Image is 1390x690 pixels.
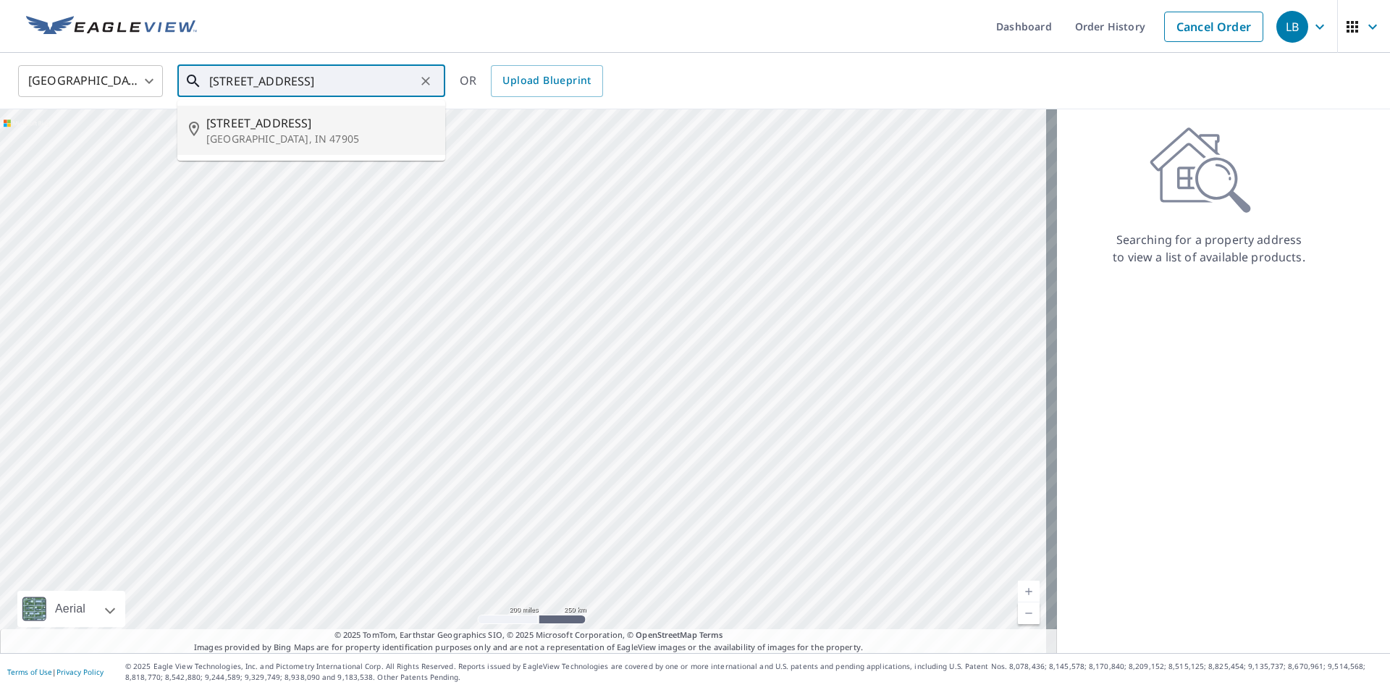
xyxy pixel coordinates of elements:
div: LB [1276,11,1308,43]
p: [GEOGRAPHIC_DATA], IN 47905 [206,132,434,146]
a: Privacy Policy [56,667,104,677]
span: © 2025 TomTom, Earthstar Geographics SIO, © 2025 Microsoft Corporation, © [334,629,723,641]
a: Cancel Order [1164,12,1263,42]
span: [STREET_ADDRESS] [206,114,434,132]
div: Aerial [51,591,90,627]
img: EV Logo [26,16,197,38]
p: | [7,668,104,676]
p: Searching for a property address to view a list of available products. [1112,231,1306,266]
div: OR [460,65,603,97]
div: Aerial [17,591,125,627]
span: Upload Blueprint [502,72,591,90]
p: © 2025 Eagle View Technologies, Inc. and Pictometry International Corp. All Rights Reserved. Repo... [125,661,1383,683]
button: Clear [416,71,436,91]
div: [GEOGRAPHIC_DATA] [18,61,163,101]
a: Terms of Use [7,667,52,677]
a: Current Level 5, Zoom In [1018,581,1040,602]
a: Terms [699,629,723,640]
a: OpenStreetMap [636,629,696,640]
a: Upload Blueprint [491,65,602,97]
a: Current Level 5, Zoom Out [1018,602,1040,624]
input: Search by address or latitude-longitude [209,61,416,101]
